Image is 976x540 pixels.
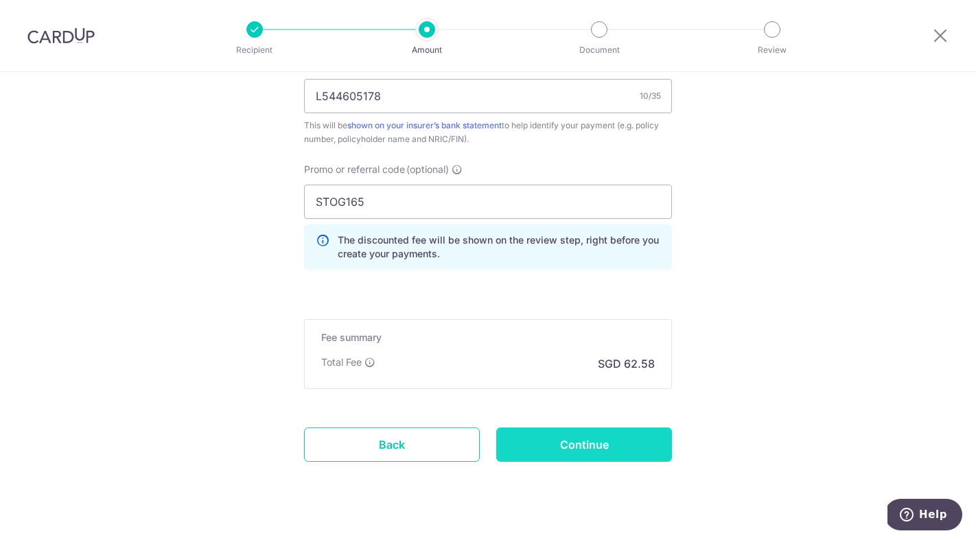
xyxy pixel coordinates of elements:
[347,120,502,130] a: shown on your insurer’s bank statement
[548,43,650,57] p: Document
[887,499,962,533] iframe: Opens a widget where you can find more information
[27,27,95,44] img: CardUp
[304,163,405,176] span: Promo or referral code
[721,43,823,57] p: Review
[640,89,661,103] div: 10/35
[376,43,478,57] p: Amount
[406,163,449,176] span: (optional)
[321,331,655,344] h5: Fee summary
[598,355,655,372] p: SGD 62.58
[304,119,672,146] div: This will be to help identify your payment (e.g. policy number, policyholder name and NRIC/FIN).
[338,233,660,261] p: The discounted fee will be shown on the review step, right before you create your payments.
[496,427,672,462] input: Continue
[304,427,480,462] a: Back
[321,355,362,369] p: Total Fee
[204,43,305,57] p: Recipient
